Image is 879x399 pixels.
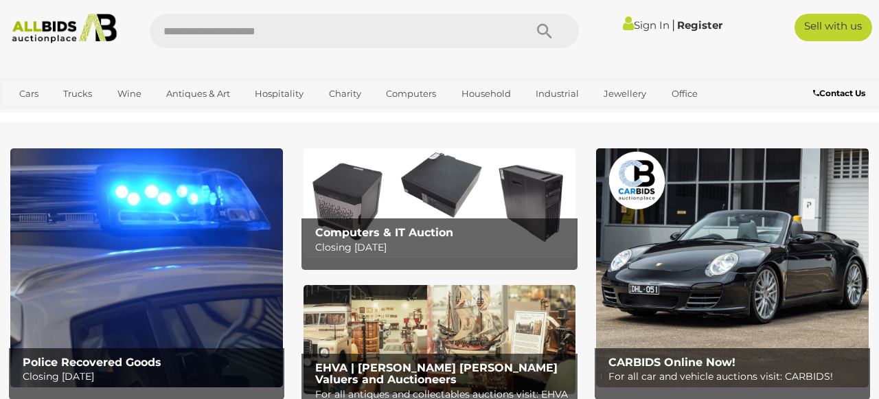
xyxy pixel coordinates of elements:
img: EHVA | Evans Hastings Valuers and Auctioneers [304,285,576,394]
button: Search [510,14,579,48]
a: Computers [377,82,445,105]
span: | [672,17,675,32]
img: CARBIDS Online Now! [596,148,869,387]
a: Antiques & Art [157,82,239,105]
a: Wine [109,82,150,105]
b: Contact Us [813,88,865,98]
img: Computers & IT Auction [304,148,576,258]
b: Police Recovered Goods [23,356,161,369]
a: Sports [10,105,56,128]
a: Jewellery [595,82,655,105]
p: Closing [DATE] [23,368,277,385]
a: Register [677,19,722,32]
a: Industrial [527,82,588,105]
p: Closing [DATE] [315,239,570,256]
a: Computers & IT Auction Computers & IT Auction Closing [DATE] [304,148,576,258]
b: CARBIDS Online Now! [608,356,735,369]
p: For all car and vehicle auctions visit: CARBIDS! [608,368,863,385]
img: Allbids.com.au [6,14,122,43]
a: CARBIDS Online Now! CARBIDS Online Now! For all car and vehicle auctions visit: CARBIDS! [596,148,869,387]
a: EHVA | Evans Hastings Valuers and Auctioneers EHVA | [PERSON_NAME] [PERSON_NAME] Valuers and Auct... [304,285,576,394]
b: Computers & IT Auction [315,226,453,239]
a: Sign In [623,19,670,32]
a: Household [453,82,520,105]
a: Sell with us [795,14,872,41]
a: Contact Us [813,86,869,101]
a: Charity [320,82,370,105]
b: EHVA | [PERSON_NAME] [PERSON_NAME] Valuers and Auctioneers [315,361,558,387]
a: Hospitality [246,82,312,105]
a: Office [663,82,707,105]
a: Trucks [54,82,101,105]
img: Police Recovered Goods [10,148,283,387]
a: Police Recovered Goods Police Recovered Goods Closing [DATE] [10,148,283,387]
a: Cars [10,82,47,105]
a: [GEOGRAPHIC_DATA] [63,105,179,128]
